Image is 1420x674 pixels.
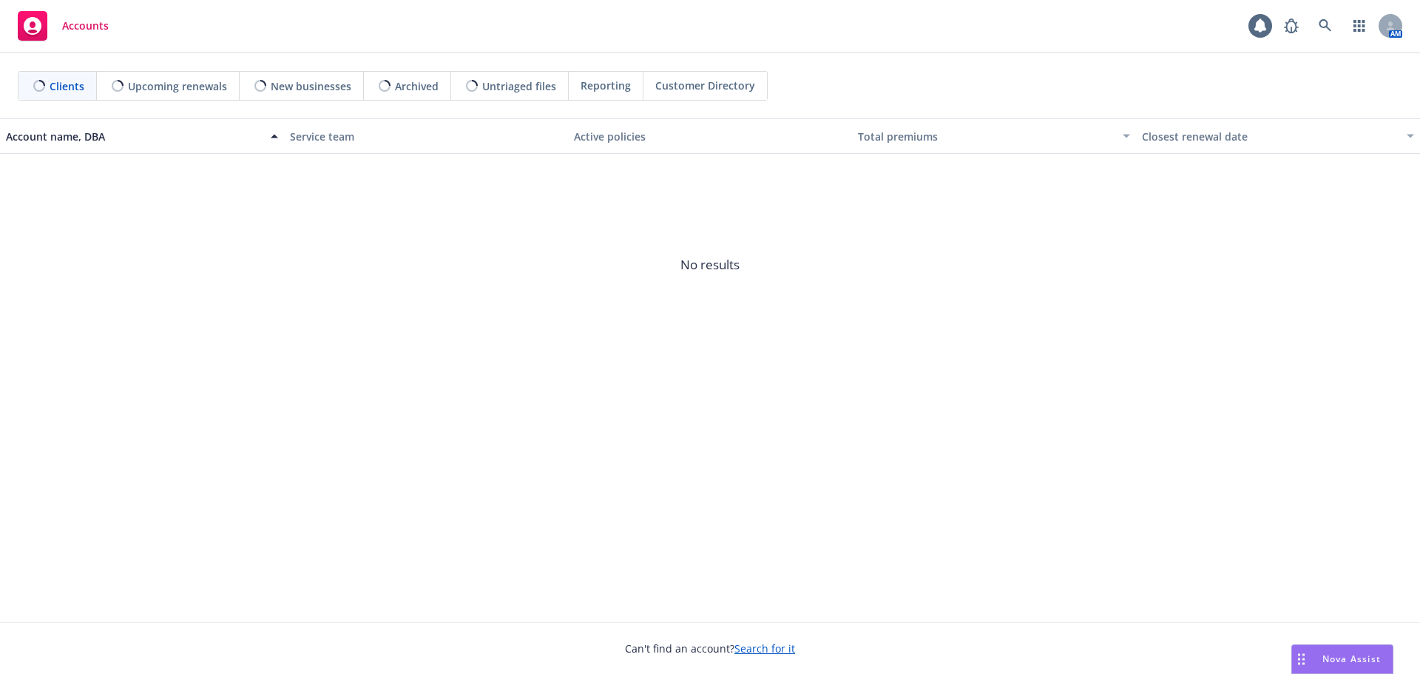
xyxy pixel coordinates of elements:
span: Clients [50,78,84,94]
span: Untriaged files [482,78,556,94]
button: Service team [284,118,568,154]
span: Customer Directory [655,78,755,93]
span: Can't find an account? [625,641,795,656]
button: Closest renewal date [1136,118,1420,154]
div: Closest renewal date [1142,129,1398,144]
a: Switch app [1345,11,1374,41]
div: Account name, DBA [6,129,262,144]
div: Drag to move [1292,645,1311,673]
span: Nova Assist [1322,653,1381,665]
span: Upcoming renewals [128,78,227,94]
a: Search for it [734,641,795,656]
button: Nova Assist [1291,644,1393,674]
span: New businesses [271,78,351,94]
div: Active policies [574,129,846,144]
a: Accounts [12,5,115,47]
div: Total premiums [858,129,1114,144]
button: Active policies [568,118,852,154]
button: Total premiums [852,118,1136,154]
a: Report a Bug [1277,11,1306,41]
a: Search [1311,11,1340,41]
span: Accounts [62,20,109,32]
span: Reporting [581,78,631,93]
div: Service team [290,129,562,144]
span: Archived [395,78,439,94]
